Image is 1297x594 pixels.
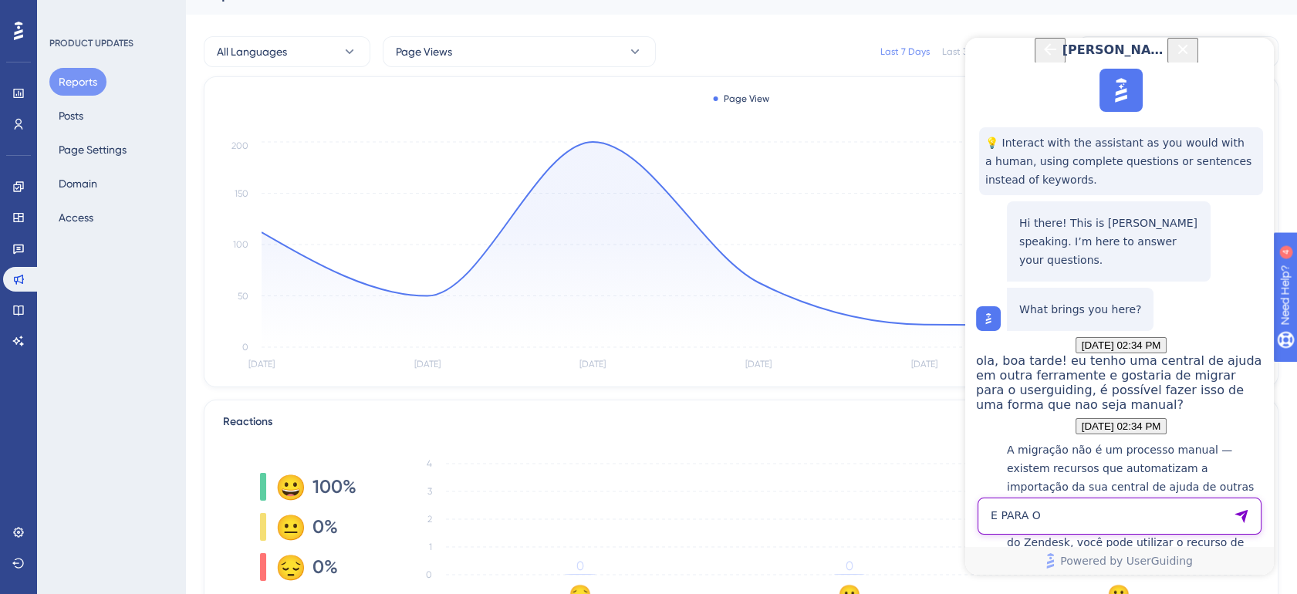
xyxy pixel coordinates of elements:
[231,140,248,151] tspan: 200
[248,359,275,370] tspan: [DATE]
[312,515,338,539] span: 0%
[942,46,998,58] div: Last 30 Days
[275,555,300,579] div: 😔
[427,514,432,525] tspan: 2
[396,42,452,61] span: Page Views
[36,4,96,22] span: Need Help?
[49,37,133,49] div: PRODUCT UPDATES
[217,42,287,61] span: All Languages
[238,291,248,302] tspan: 50
[414,359,441,370] tspan: [DATE]
[911,359,937,370] tspan: [DATE]
[242,342,248,353] tspan: 0
[12,460,296,497] textarea: AI Assistant Text Input
[427,458,432,469] tspan: 4
[275,474,300,499] div: 😀
[429,542,432,552] tspan: 1
[383,36,656,67] button: Page Views
[576,559,584,573] tspan: 0
[49,102,93,130] button: Posts
[49,204,103,231] button: Access
[49,136,136,164] button: Page Settings
[427,486,432,497] tspan: 3
[312,555,338,579] span: 0%
[95,514,228,532] span: Powered by UserGuiding
[204,36,370,67] button: All Languages
[49,170,106,197] button: Domain
[713,93,769,105] div: Page View
[275,515,300,539] div: 😐
[107,8,112,20] div: 4
[880,46,930,58] div: Last 7 Days
[846,559,853,573] tspan: 0
[579,359,606,370] tspan: [DATE]
[965,38,1274,575] iframe: UserGuiding AI Assistant
[223,413,1259,431] div: Reactions
[269,471,284,486] div: Send Message
[233,239,248,250] tspan: 100
[426,569,432,580] tspan: 0
[745,359,772,370] tspan: [DATE]
[49,68,106,96] button: Reports
[235,188,248,199] tspan: 150
[312,474,356,499] span: 100%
